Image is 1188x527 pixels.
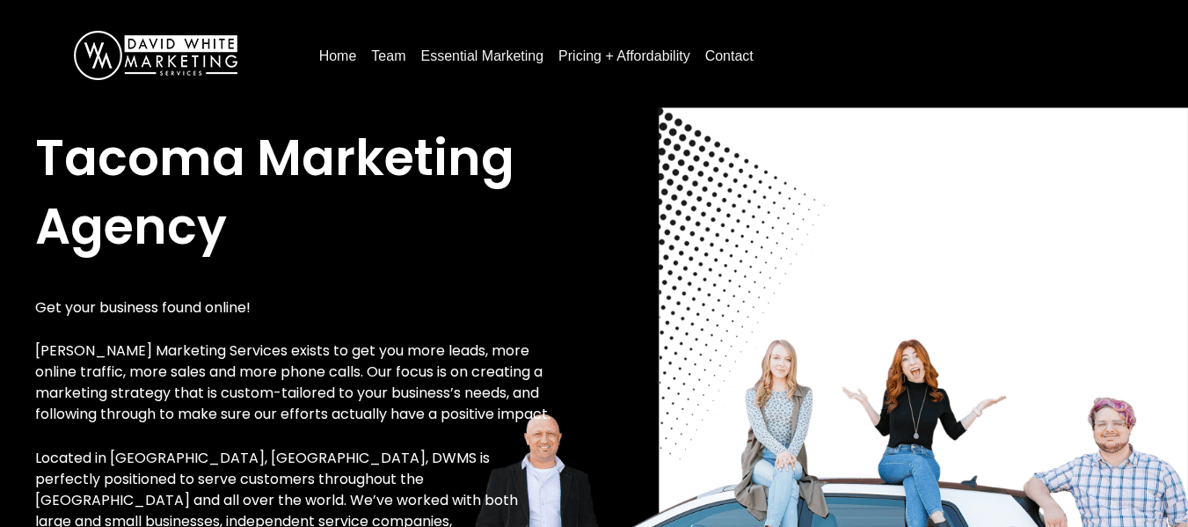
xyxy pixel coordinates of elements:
[551,42,697,70] a: Pricing + Affordability
[35,123,514,261] span: Tacoma Marketing Agency
[698,42,761,70] a: Contact
[413,42,550,70] a: Essential Marketing
[312,42,364,70] a: Home
[364,42,412,70] a: Team
[35,340,553,425] p: [PERSON_NAME] Marketing Services exists to get you more leads, more online traffic, more sales an...
[74,47,237,62] a: DavidWhite-Marketing-Logo
[35,297,553,318] p: Get your business found online!
[74,31,237,80] img: DavidWhite-Marketing-Logo
[312,41,1153,70] nav: Menu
